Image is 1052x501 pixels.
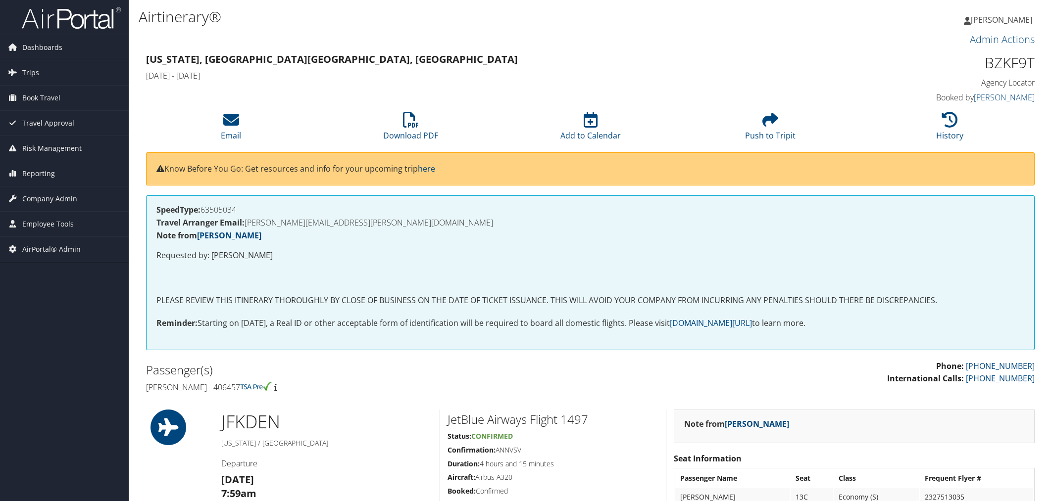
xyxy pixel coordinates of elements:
[156,249,1024,262] p: Requested by: [PERSON_NAME]
[448,445,658,455] h5: ANNVSV
[675,469,790,487] th: Passenger Name
[970,33,1035,46] a: Admin Actions
[920,469,1033,487] th: Frequent Flyer #
[560,117,621,141] a: Add to Calendar
[22,60,39,85] span: Trips
[670,318,752,328] a: [DOMAIN_NAME][URL]
[448,472,658,482] h5: Airbus A320
[146,52,518,66] strong: [US_STATE], [GEOGRAPHIC_DATA] [GEOGRAPHIC_DATA], [GEOGRAPHIC_DATA]
[936,117,963,141] a: History
[156,317,1024,330] p: Starting on [DATE], a Real ID or other acceptable form of identification will be required to boar...
[448,431,471,441] strong: Status:
[791,469,833,487] th: Seat
[139,6,741,27] h1: Airtinerary®
[448,486,658,496] h5: Confirmed
[146,362,583,378] h2: Passenger(s)
[971,14,1032,25] span: [PERSON_NAME]
[156,219,1024,227] h4: [PERSON_NAME][EMAIL_ADDRESS][PERSON_NAME][DOMAIN_NAME]
[240,382,272,391] img: tsa-precheck.png
[156,294,1024,307] p: PLEASE REVIEW THIS ITINERARY THOROUGHLY BY CLOSE OF BUSINESS ON THE DATE OF TICKET ISSUANCE. THIS...
[146,70,809,81] h4: [DATE] - [DATE]
[22,136,82,161] span: Risk Management
[22,186,77,211] span: Company Admin
[974,92,1035,103] a: [PERSON_NAME]
[156,217,245,228] strong: Travel Arranger Email:
[197,230,261,241] a: [PERSON_NAME]
[448,459,658,469] h5: 4 hours and 15 minutes
[221,458,432,469] h4: Departure
[964,5,1042,35] a: [PERSON_NAME]
[448,445,496,455] strong: Confirmation:
[22,6,121,30] img: airportal-logo.png
[221,438,432,448] h5: [US_STATE] / [GEOGRAPHIC_DATA]
[824,92,1035,103] h4: Booked by
[966,373,1035,384] a: [PHONE_NUMBER]
[156,204,200,215] strong: SpeedType:
[684,418,789,429] strong: Note from
[887,373,964,384] strong: International Calls:
[966,361,1035,371] a: [PHONE_NUMBER]
[824,52,1035,73] h1: BZKF9T
[471,431,513,441] span: Confirmed
[221,487,256,500] strong: 7:59am
[221,410,432,434] h1: JFK DEN
[418,163,435,174] a: here
[22,237,81,262] span: AirPortal® Admin
[22,86,60,110] span: Book Travel
[725,418,789,429] a: [PERSON_NAME]
[745,117,796,141] a: Push to Tripit
[936,361,964,371] strong: Phone:
[146,382,583,393] h4: [PERSON_NAME] - 406457
[448,486,476,496] strong: Booked:
[156,206,1024,214] h4: 63505034
[22,212,74,236] span: Employee Tools
[22,111,74,136] span: Travel Approval
[22,35,62,60] span: Dashboards
[383,117,438,141] a: Download PDF
[448,472,475,482] strong: Aircraft:
[156,230,261,241] strong: Note from
[221,117,241,141] a: Email
[156,318,198,328] strong: Reminder:
[448,411,658,428] h2: JetBlue Airways Flight 1497
[448,459,480,468] strong: Duration:
[834,469,918,487] th: Class
[156,163,1024,176] p: Know Before You Go: Get resources and info for your upcoming trip
[674,453,742,464] strong: Seat Information
[22,161,55,186] span: Reporting
[824,77,1035,88] h4: Agency Locator
[221,473,254,486] strong: [DATE]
